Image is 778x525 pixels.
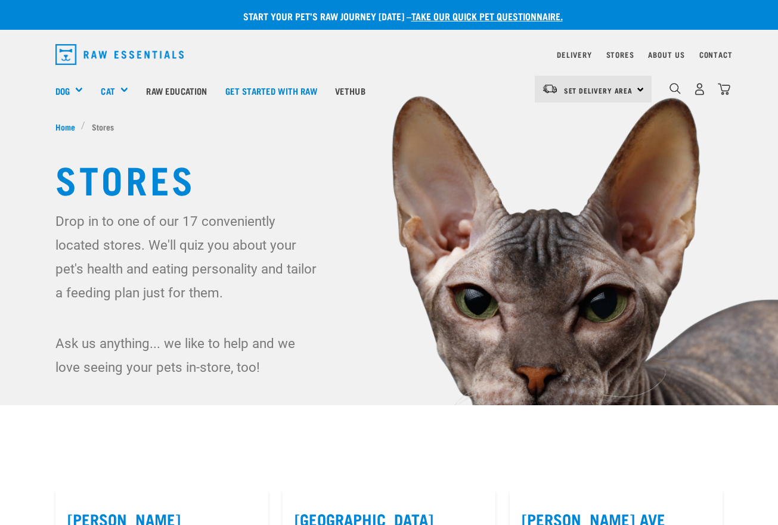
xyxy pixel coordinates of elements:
a: take our quick pet questionnaire. [411,13,563,18]
a: Vethub [326,67,374,114]
nav: breadcrumbs [55,120,723,133]
p: Drop in to one of our 17 conveniently located stores. We'll quiz you about your pet's health and ... [55,209,323,305]
a: Dog [55,84,70,98]
a: Raw Education [137,67,216,114]
a: About Us [648,52,684,57]
a: Home [55,120,82,133]
a: Stores [606,52,634,57]
img: Raw Essentials Logo [55,44,184,65]
nav: dropdown navigation [46,39,733,70]
a: Contact [699,52,733,57]
img: van-moving.png [542,83,558,94]
a: Cat [101,84,114,98]
p: Ask us anything... we like to help and we love seeing your pets in-store, too! [55,331,323,379]
a: Delivery [557,52,591,57]
h1: Stores [55,157,723,200]
span: Set Delivery Area [564,88,633,92]
img: home-icon@2x.png [718,83,730,95]
span: Home [55,120,75,133]
img: home-icon-1@2x.png [669,83,681,94]
a: Get started with Raw [216,67,326,114]
img: user.png [693,83,706,95]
